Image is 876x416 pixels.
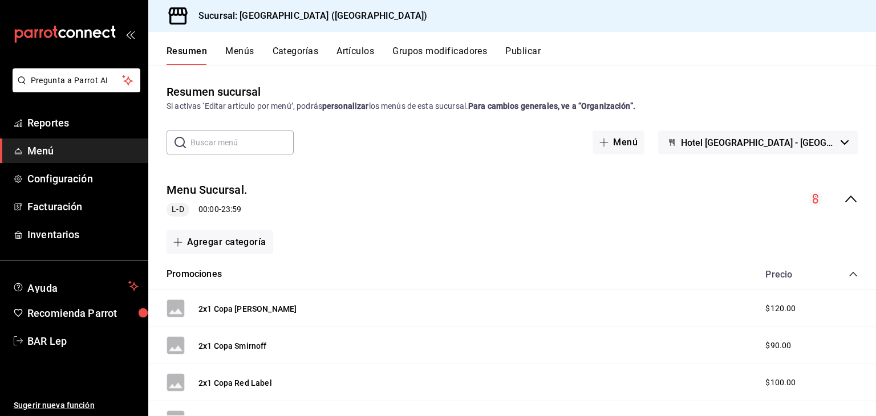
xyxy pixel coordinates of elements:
[167,268,222,281] button: Promociones
[8,83,140,95] a: Pregunta a Parrot AI
[190,131,294,154] input: Buscar menú
[27,143,139,158] span: Menú
[681,137,836,148] span: Hotel [GEOGRAPHIC_DATA] - [GEOGRAPHIC_DATA]
[167,46,207,65] button: Resumen
[27,305,139,321] span: Recomienda Parrot
[167,182,248,198] button: Menu Sucursal.
[27,279,124,293] span: Ayuda
[505,46,541,65] button: Publicar
[658,130,858,154] button: Hotel [GEOGRAPHIC_DATA] - [GEOGRAPHIC_DATA]
[273,46,319,65] button: Categorías
[593,130,644,154] button: Menú
[198,340,267,352] button: 2x1 Copa Smirnoff
[27,115,139,130] span: Reportes
[322,101,369,111] strong: personalizar
[468,101,635,111] strong: Para cambios generales, ve a “Organización”.
[27,199,139,214] span: Facturación
[198,377,272,389] button: 2x1 Copa Red Label
[167,46,876,65] div: navigation tabs
[167,100,858,112] div: Si activas ‘Editar artículo por menú’, podrás los menús de esta sucursal.
[392,46,487,65] button: Grupos modificadores
[167,203,188,215] span: L-D
[31,75,123,87] span: Pregunta a Parrot AI
[765,303,796,315] span: $120.00
[167,203,248,217] div: 00:00 - 23:59
[765,340,791,352] span: $90.00
[148,173,876,226] div: collapse-menu-row
[125,30,135,39] button: open_drawer_menu
[849,270,858,279] button: collapse-category-row
[27,227,139,242] span: Inventarios
[189,9,427,23] h3: Sucursal: [GEOGRAPHIC_DATA] ([GEOGRAPHIC_DATA])
[198,303,297,315] button: 2x1 Copa [PERSON_NAME]
[27,171,139,186] span: Configuración
[27,333,139,349] span: BAR Lep
[754,269,827,280] div: Precio
[336,46,374,65] button: Artículos
[167,230,273,254] button: Agregar categoría
[225,46,254,65] button: Menús
[13,68,140,92] button: Pregunta a Parrot AI
[765,377,796,389] span: $100.00
[167,83,261,100] div: Resumen sucursal
[14,399,139,411] span: Sugerir nueva función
